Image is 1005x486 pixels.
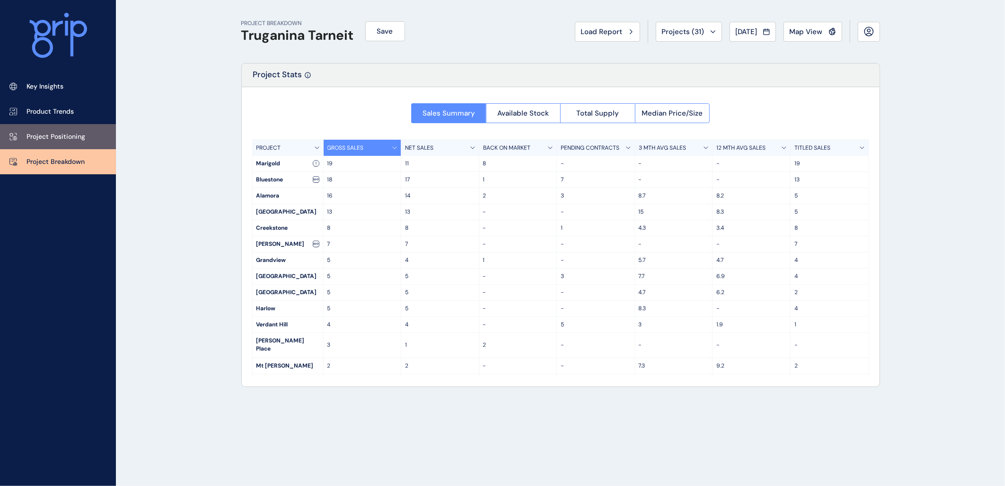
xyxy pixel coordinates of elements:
[483,192,553,200] p: 2
[327,240,397,248] p: 7
[405,224,475,232] p: 8
[253,358,323,374] div: Mt [PERSON_NAME]
[327,305,397,313] p: 5
[716,144,766,152] p: 12 MTH AVG SALES
[483,160,553,168] p: 8
[561,176,631,184] p: 7
[253,301,323,316] div: Harlow
[253,333,323,358] div: [PERSON_NAME] Place
[716,160,786,168] p: -
[716,240,786,248] p: -
[716,256,786,264] p: 4.7
[483,208,553,216] p: -
[635,103,710,123] button: Median Price/Size
[327,144,364,152] p: GROSS SALES
[784,22,842,42] button: Map View
[790,27,823,36] span: Map View
[327,362,397,370] p: 2
[405,144,433,152] p: NET SALES
[561,192,631,200] p: 3
[253,317,323,333] div: Verdant Hill
[405,192,475,200] p: 14
[794,256,865,264] p: 4
[327,160,397,168] p: 19
[253,156,323,171] div: Marigold
[561,272,631,280] p: 3
[794,176,865,184] p: 13
[405,321,475,329] p: 4
[716,288,786,297] p: 6.2
[241,27,354,44] h1: Truganina Tarneit
[253,374,323,390] div: Parkview
[561,362,631,370] p: -
[716,208,786,216] p: 8.3
[794,224,865,232] p: 8
[253,285,323,300] div: [GEOGRAPHIC_DATA]
[794,144,830,152] p: TITLED SALES
[639,160,709,168] p: -
[794,321,865,329] p: 1
[561,305,631,313] p: -
[639,362,709,370] p: 7.3
[327,272,397,280] p: 5
[716,362,786,370] p: 9.2
[561,256,631,264] p: -
[486,103,561,123] button: Available Stock
[253,252,323,268] div: Grandview
[736,27,758,36] span: [DATE]
[576,108,619,118] span: Total Supply
[327,256,397,264] p: 5
[497,108,549,118] span: Available Stock
[639,272,709,280] p: 7.7
[794,160,865,168] p: 19
[561,144,619,152] p: PENDING CONTRACTS
[716,272,786,280] p: 6.9
[483,256,553,264] p: 1
[794,305,865,313] p: 4
[716,321,786,329] p: 1.9
[639,176,709,184] p: -
[483,272,553,280] p: -
[327,341,397,349] p: 3
[253,269,323,284] div: [GEOGRAPHIC_DATA]
[794,208,865,216] p: 5
[560,103,635,123] button: Total Supply
[405,208,475,216] p: 13
[405,240,475,248] p: 7
[253,69,302,87] p: Project Stats
[561,321,631,329] p: 5
[253,172,323,188] div: Bluestone
[730,22,776,42] button: [DATE]
[639,341,709,349] p: -
[253,204,323,220] div: [GEOGRAPHIC_DATA]
[253,188,323,204] div: Alamora
[662,27,705,36] span: Projects ( 31 )
[561,160,631,168] p: -
[483,288,553,297] p: -
[405,288,475,297] p: 5
[377,27,393,36] span: Save
[253,236,323,252] div: [PERSON_NAME]
[483,305,553,313] p: -
[411,103,486,123] button: Sales Summary
[561,208,631,216] p: -
[253,220,323,236] div: Creekstone
[405,176,475,184] p: 17
[794,272,865,280] p: 4
[327,176,397,184] p: 18
[483,144,530,152] p: BACK ON MARKET
[327,224,397,232] p: 8
[561,224,631,232] p: 1
[716,192,786,200] p: 8.2
[405,272,475,280] p: 5
[639,192,709,200] p: 8.7
[483,362,553,370] p: -
[716,341,786,349] p: -
[327,321,397,329] p: 4
[483,341,553,349] p: 2
[405,305,475,313] p: 5
[26,157,85,167] p: Project Breakdown
[26,82,63,91] p: Key Insights
[423,108,475,118] span: Sales Summary
[327,208,397,216] p: 13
